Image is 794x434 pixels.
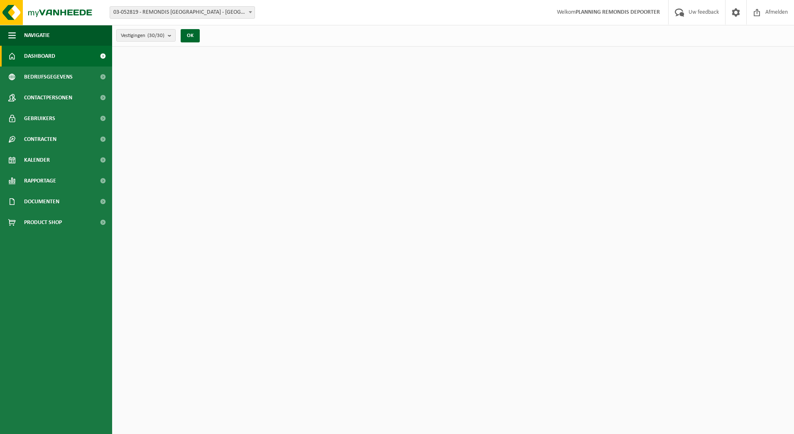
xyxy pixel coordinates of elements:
span: Bedrijfsgegevens [24,67,73,87]
button: OK [181,29,200,42]
span: Contactpersonen [24,87,72,108]
span: Dashboard [24,46,55,67]
strong: PLANNING REMONDIS DEPOORTER [576,9,660,15]
button: Vestigingen(30/30) [116,29,176,42]
span: Documenten [24,191,59,212]
span: Gebruikers [24,108,55,129]
span: Contracten [24,129,56,150]
span: Rapportage [24,170,56,191]
span: 03-052819 - REMONDIS WEST-VLAANDEREN - OOSTENDE [110,6,255,19]
span: Product Shop [24,212,62,233]
span: Kalender [24,150,50,170]
span: Navigatie [24,25,50,46]
span: 03-052819 - REMONDIS WEST-VLAANDEREN - OOSTENDE [110,7,255,18]
span: Vestigingen [121,30,164,42]
count: (30/30) [147,33,164,38]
